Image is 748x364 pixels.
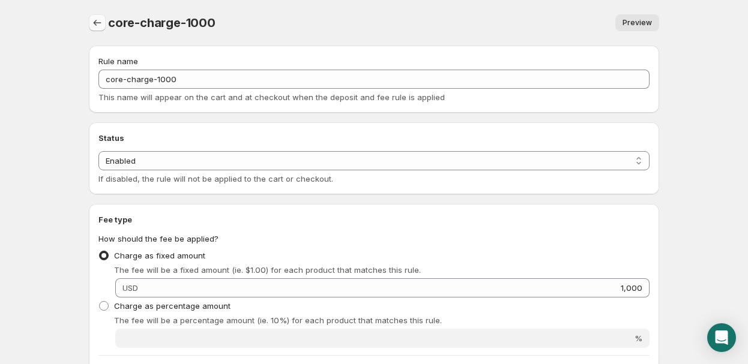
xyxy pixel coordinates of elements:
[623,18,652,28] span: Preview
[615,14,659,31] a: Preview
[98,92,445,102] span: This name will appear on the cart and at checkout when the deposit and fee rule is applied
[635,333,642,343] span: %
[98,56,138,66] span: Rule name
[98,132,650,144] h2: Status
[108,16,216,30] span: core-charge-1000
[98,213,650,225] h2: Fee type
[122,283,138,293] span: USD
[98,234,219,243] span: How should the fee be applied?
[89,14,106,31] button: Settings
[114,251,205,260] span: Charge as fixed amount
[98,174,333,183] span: If disabled, the rule will not be applied to the cart or checkout.
[114,265,421,275] span: The fee will be a fixed amount (ie. $1.00) for each product that matches this rule.
[707,323,736,352] div: Open Intercom Messenger
[114,301,231,311] span: Charge as percentage amount
[114,314,650,326] p: The fee will be a percentage amount (ie. 10%) for each product that matches this rule.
